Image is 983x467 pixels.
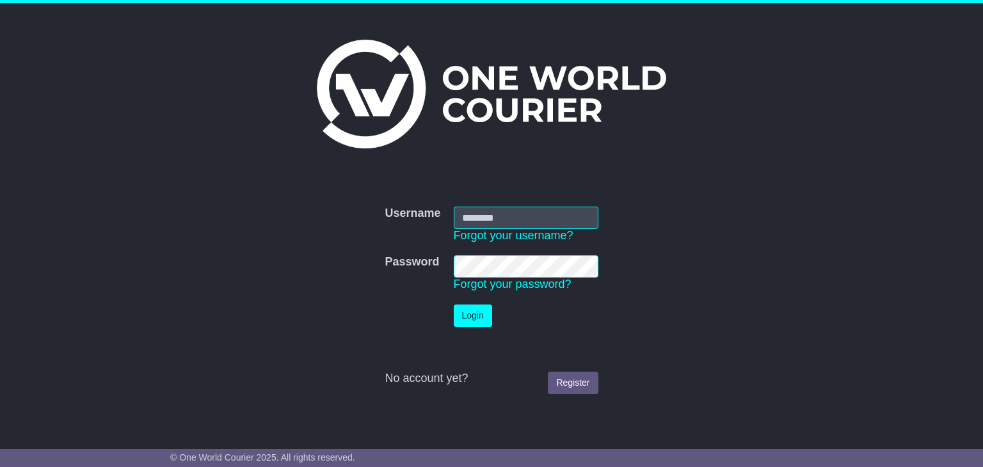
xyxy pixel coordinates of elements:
[385,255,439,269] label: Password
[454,305,492,327] button: Login
[548,372,598,394] a: Register
[317,40,666,148] img: One World
[454,229,573,242] a: Forgot your username?
[170,452,355,463] span: © One World Courier 2025. All rights reserved.
[454,278,571,290] a: Forgot your password?
[385,372,598,386] div: No account yet?
[385,207,440,221] label: Username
